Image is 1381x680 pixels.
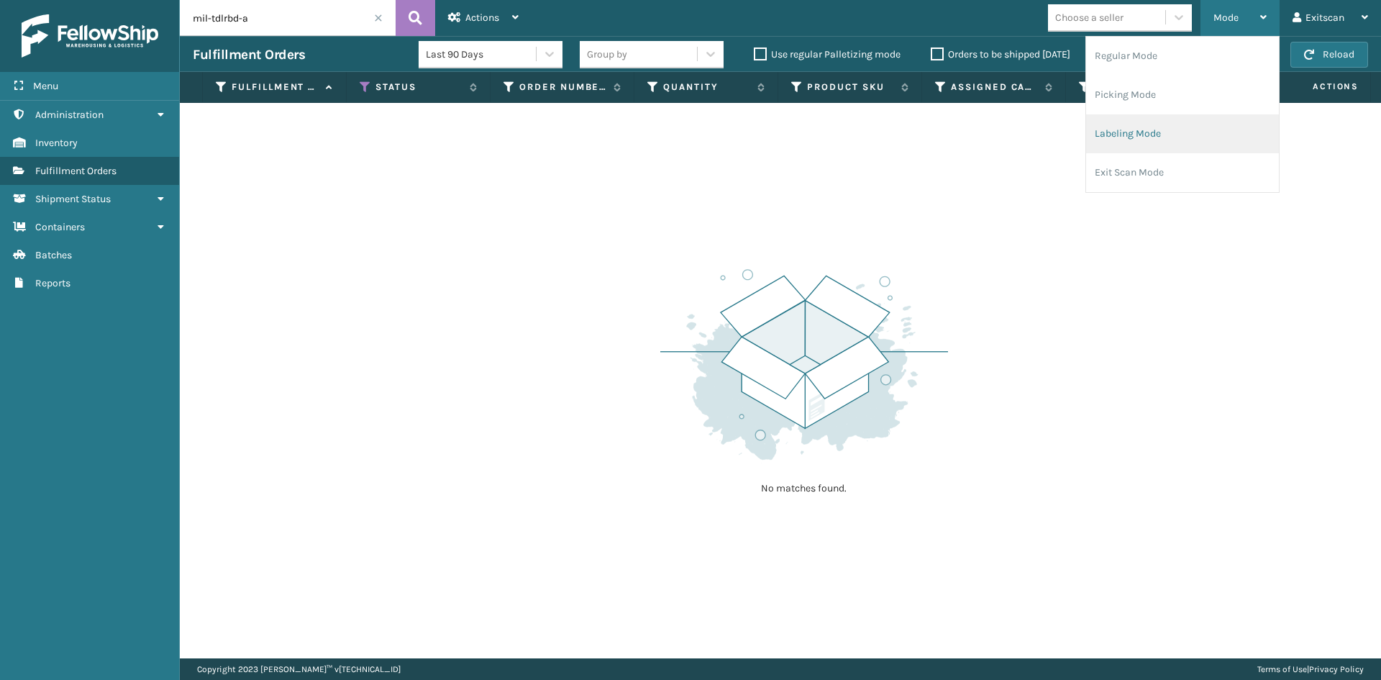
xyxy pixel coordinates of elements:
[35,249,72,261] span: Batches
[754,48,901,60] label: Use regular Palletizing mode
[35,109,104,121] span: Administration
[1086,37,1279,76] li: Regular Mode
[197,658,401,680] p: Copyright 2023 [PERSON_NAME]™ v [TECHNICAL_ID]
[1257,664,1307,674] a: Terms of Use
[35,277,70,289] span: Reports
[193,46,305,63] h3: Fulfillment Orders
[22,14,158,58] img: logo
[35,221,85,233] span: Containers
[1267,75,1367,99] span: Actions
[931,48,1070,60] label: Orders to be shipped [DATE]
[232,81,319,94] label: Fulfillment Order Id
[375,81,462,94] label: Status
[951,81,1038,94] label: Assigned Carrier Service
[1086,114,1279,153] li: Labeling Mode
[426,47,537,62] div: Last 90 Days
[1309,664,1364,674] a: Privacy Policy
[807,81,894,94] label: Product SKU
[465,12,499,24] span: Actions
[1055,10,1124,25] div: Choose a seller
[33,80,58,92] span: Menu
[663,81,750,94] label: Quantity
[35,193,111,205] span: Shipment Status
[1257,658,1364,680] div: |
[35,165,117,177] span: Fulfillment Orders
[1086,153,1279,192] li: Exit Scan Mode
[587,47,627,62] div: Group by
[35,137,78,149] span: Inventory
[1213,12,1239,24] span: Mode
[519,81,606,94] label: Order Number
[1086,76,1279,114] li: Picking Mode
[1290,42,1368,68] button: Reload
